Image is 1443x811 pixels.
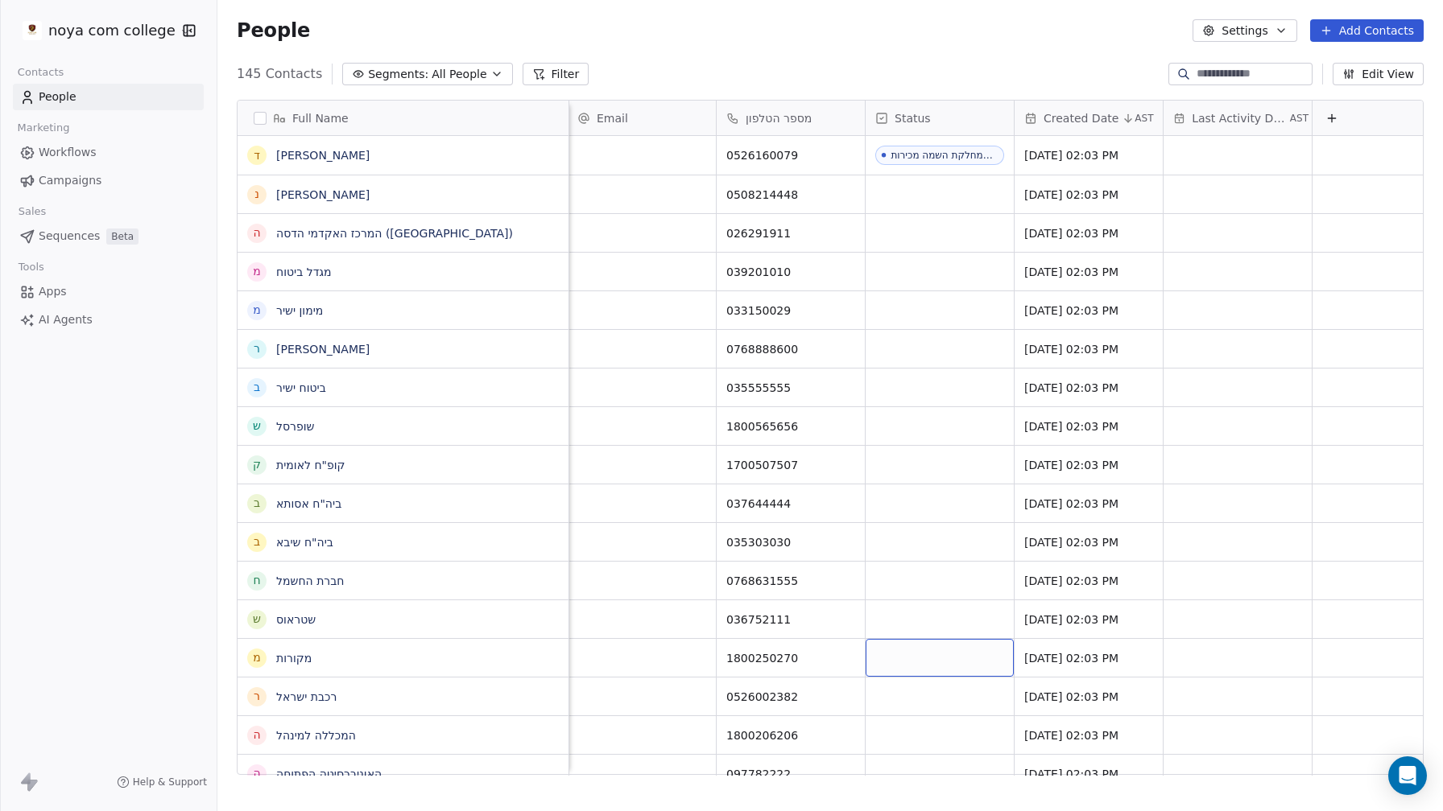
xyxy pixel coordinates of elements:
a: שופרסל [276,420,314,433]
a: Help & Support [117,776,207,788]
span: Marketing [10,116,76,140]
div: ה [253,727,260,743]
span: AI Agents [39,311,93,328]
a: ביה"ח שיבא [276,536,333,549]
div: ב [254,533,260,550]
span: AST [1290,112,1309,125]
span: 1800206206 [726,727,855,743]
a: קופ"ח לאומית [276,459,345,471]
span: 1800565656 [726,418,855,434]
div: Email [568,101,716,135]
span: Status [895,110,931,126]
div: ב [254,495,260,512]
span: Created Date [1044,110,1118,126]
span: 037644444 [726,496,855,512]
a: ביטוח ישיר [276,381,326,394]
span: 0526160079 [726,147,855,163]
div: בטיפול מחלקת השמה מכירות [891,150,994,161]
a: מגדל ביטוח [276,266,332,278]
span: [DATE] 02:03 PM [1024,225,1153,241]
span: Apps [39,283,67,300]
span: [DATE] 02:03 PM [1024,457,1153,473]
span: [DATE] 02:03 PM [1024,573,1153,589]
span: Email [597,110,628,126]
div: מ [253,302,261,319]
span: [DATE] 02:03 PM [1024,496,1153,512]
span: Beta [106,228,139,245]
span: 036752111 [726,611,855,628]
span: 0768631555 [726,573,855,589]
span: [DATE] 02:03 PM [1024,418,1153,434]
span: [DATE] 02:03 PM [1024,650,1153,666]
div: מ [253,649,261,666]
div: Last Activity DateAST [1164,101,1312,135]
span: 1800250270 [726,650,855,666]
a: [PERSON_NAME] [276,188,370,201]
span: All People [432,66,486,83]
div: ר [254,688,260,705]
button: Filter [523,63,589,85]
span: [DATE] 02:03 PM [1024,611,1153,628]
span: [DATE] 02:03 PM [1024,380,1153,396]
a: [PERSON_NAME] [276,343,370,356]
button: Edit View [1333,63,1424,85]
a: המרכז האקדמי הדסה ([GEOGRAPHIC_DATA]) [276,227,513,240]
div: ש [253,418,261,434]
a: AI Agents [13,307,204,333]
div: ש [253,611,261,628]
span: 1700507507 [726,457,855,473]
div: ח [253,572,260,589]
span: Sequences [39,228,100,245]
span: People [237,19,310,43]
span: [DATE] 02:03 PM [1024,689,1153,705]
a: Apps [13,278,204,305]
a: המכללה למינהל [276,729,356,742]
span: 035303030 [726,534,855,550]
span: 026291911 [726,225,855,241]
div: ד [254,147,260,164]
img: %C3%97%C2%9C%C3%97%C2%95%C3%97%C2%92%C3%97%C2%95%20%C3%97%C2%9E%C3%97%C2%9B%C3%97%C2%9C%C3%97%C2%... [23,21,42,40]
a: ביה"ח אסותא [276,497,341,510]
div: ב [254,379,260,396]
a: SequencesBeta [13,223,204,249]
span: [DATE] 02:03 PM [1024,147,1153,163]
button: Settings [1193,19,1296,42]
a: Workflows [13,139,204,166]
span: [DATE] 02:03 PM [1024,264,1153,280]
div: נ [254,186,259,203]
span: 0508214448 [726,187,855,203]
div: מספר הטלפון [717,101,865,135]
div: Created DateAST [1015,101,1163,135]
span: Sales [11,200,53,224]
a: People [13,84,204,110]
div: מ [253,263,261,280]
span: 0526002382 [726,689,855,705]
span: 097782222 [726,766,855,782]
span: [DATE] 02:03 PM [1024,341,1153,357]
button: Add Contacts [1310,19,1424,42]
div: ה [253,765,260,782]
span: Workflows [39,144,97,161]
div: ר [254,340,260,357]
span: Segments: [368,66,428,83]
div: Open Intercom Messenger [1388,756,1427,795]
a: מימון ישיר [276,304,323,317]
span: Contacts [10,60,71,84]
span: [DATE] 02:03 PM [1024,187,1153,203]
span: 035555555 [726,380,855,396]
span: Full Name [292,110,349,126]
span: [DATE] 02:03 PM [1024,727,1153,743]
span: מספר הטלפון [746,110,812,126]
span: Help & Support [133,776,207,788]
span: AST [1135,112,1153,125]
div: grid [238,136,569,776]
a: [PERSON_NAME] [276,149,370,162]
div: ה [253,224,260,241]
span: 033150029 [726,303,855,319]
span: Campaigns [39,172,101,189]
span: 0768888600 [726,341,855,357]
button: noya com college [19,17,172,44]
span: noya com college [48,20,176,41]
div: Status [866,101,1014,135]
a: האוניברסיטה הפתוחה [276,768,382,780]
